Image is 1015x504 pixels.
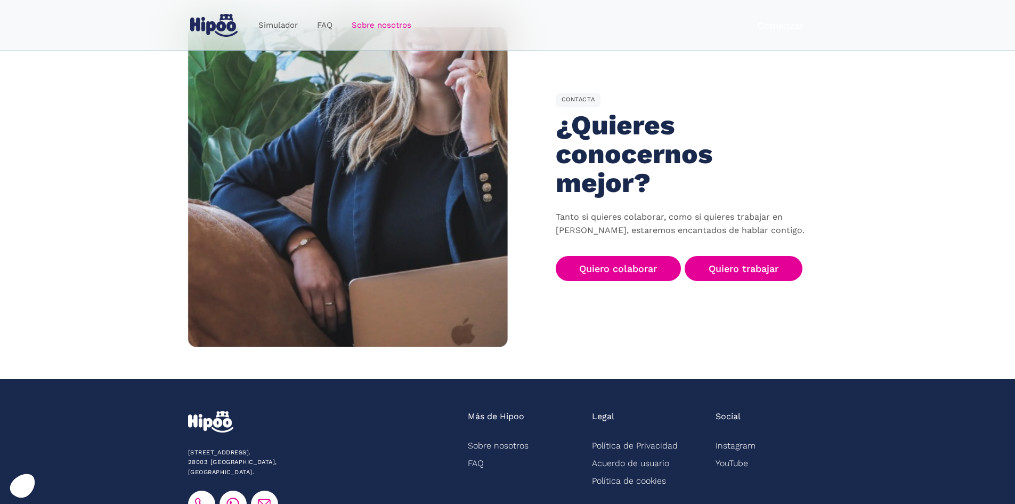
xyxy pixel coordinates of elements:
a: Comenzar [733,13,827,38]
div: [STREET_ADDRESS]. 28003 [GEOGRAPHIC_DATA], [GEOGRAPHIC_DATA]. [188,448,343,477]
a: Instagram [716,437,756,454]
div: Más de Hipoo [468,411,524,422]
a: YouTube [716,454,748,472]
a: Política de Privacidad [592,437,678,454]
a: FAQ [468,454,484,472]
p: Tanto si quieres colaborar, como si quieres trabajar en [PERSON_NAME], estaremos encantados de ha... [556,211,811,237]
a: Quiero trabajar [685,256,802,281]
div: Legal [592,411,614,422]
div: CONTACTA [556,93,601,107]
a: Sobre nosotros [468,437,529,454]
a: FAQ [307,15,342,36]
a: home [188,10,240,41]
div: Social [716,411,741,422]
a: Sobre nosotros [342,15,421,36]
a: Quiero colaborar [556,256,681,281]
a: Acuerdo de usuario [592,454,669,472]
a: Simulador [249,15,307,36]
a: Política de cookies [592,472,666,490]
h1: ¿Quieres conocernos mejor? [556,111,801,197]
